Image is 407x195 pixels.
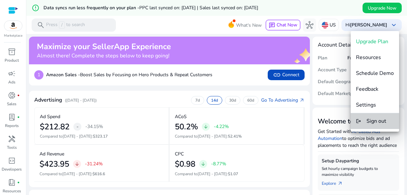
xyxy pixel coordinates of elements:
[356,54,381,61] span: Resources
[356,85,378,93] span: Feedback
[366,117,386,125] span: Sign out
[356,117,361,125] mat-icon: logout
[356,70,394,77] span: Schedule Demo
[356,38,388,45] span: Upgrade Plan
[356,101,376,109] span: Settings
